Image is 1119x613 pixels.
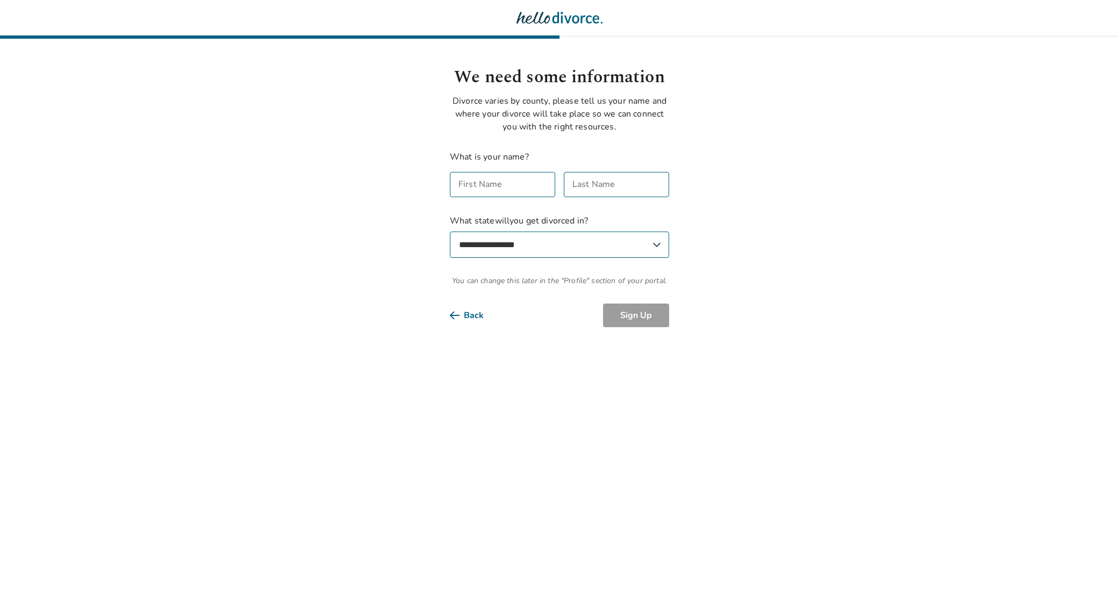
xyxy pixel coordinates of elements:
img: Hello Divorce Logo [517,7,602,28]
select: What statewillyou get divorced in? [450,232,669,258]
button: Sign Up [603,304,669,327]
label: What state will you get divorced in? [450,214,669,258]
label: What is your name? [450,151,529,163]
span: You can change this later in the "Profile" section of your portal. [450,275,669,286]
p: Divorce varies by county, please tell us your name and where your divorce will take place so we c... [450,95,669,133]
button: Back [450,304,501,327]
iframe: Chat Widget [1065,561,1119,613]
h1: We need some information [450,64,669,90]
